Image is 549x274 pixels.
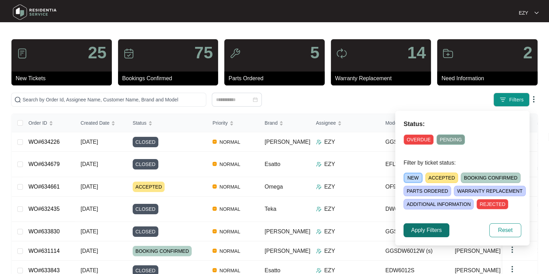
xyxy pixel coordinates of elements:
[88,44,106,61] p: 25
[461,173,521,183] span: BOOKING CONFIRMED
[265,184,283,190] span: Omega
[213,184,217,189] img: Vercel Logo
[324,205,335,213] p: EZY
[407,44,426,61] p: 14
[316,206,322,212] img: Assigner Icon
[81,229,98,234] span: [DATE]
[127,114,207,132] th: Status
[324,183,335,191] p: EZY
[404,119,521,129] p: Status:
[28,206,60,212] a: WO#632435
[217,227,243,236] span: NORMAL
[265,267,280,273] span: Esatto
[380,197,449,222] td: DW6CS (s)
[324,160,335,168] p: EZY
[316,248,322,254] img: Assigner Icon
[75,114,127,132] th: Created Date
[217,138,243,146] span: NORMAL
[265,248,310,254] span: [PERSON_NAME]
[336,48,347,59] img: icon
[489,223,521,237] button: Reset
[324,138,335,146] p: EZY
[217,160,243,168] span: NORMAL
[28,119,47,127] span: Order ID
[442,48,454,59] img: icon
[213,249,217,253] img: Vercel Logo
[316,229,322,234] img: Assigner Icon
[194,44,213,61] p: 75
[265,229,310,234] span: [PERSON_NAME]
[404,186,451,196] span: PARTS ORDERED
[81,248,98,254] span: [DATE]
[411,226,442,234] span: Apply Filters
[81,119,109,127] span: Created Date
[316,268,322,273] img: Assigner Icon
[230,48,241,59] img: icon
[10,2,59,23] img: residentia service logo
[23,114,75,132] th: Order ID
[534,11,539,15] img: dropdown arrow
[133,246,192,256] span: BOOKING CONFIRMED
[217,205,243,213] span: NORMAL
[213,119,228,127] span: Priority
[324,227,335,236] p: EZY
[17,48,28,59] img: icon
[23,96,203,103] input: Search by Order Id, Assignee Name, Customer Name, Brand and Model
[81,184,98,190] span: [DATE]
[523,44,532,61] p: 2
[380,132,449,152] td: GGSVD7 (s)
[213,229,217,233] img: Vercel Logo
[133,226,158,237] span: CLOSED
[16,74,112,83] p: New Tickets
[133,159,158,169] span: CLOSED
[310,114,380,132] th: Assignee
[14,96,21,103] img: search-icon
[441,74,538,83] p: Need Information
[28,267,60,273] a: WO#633843
[404,223,449,237] button: Apply Filters
[217,183,243,191] span: NORMAL
[28,229,60,234] a: WO#633830
[265,119,277,127] span: Brand
[133,119,147,127] span: Status
[508,246,516,254] img: dropdown arrow
[316,161,322,167] img: Assigner Icon
[81,267,98,273] span: [DATE]
[217,247,243,255] span: NORMAL
[213,268,217,272] img: Vercel Logo
[133,204,158,214] span: CLOSED
[265,139,310,145] span: [PERSON_NAME]
[404,173,423,183] span: NEW
[28,139,60,145] a: WO#634226
[385,119,399,127] span: Model
[530,95,538,103] img: dropdown arrow
[133,137,158,147] span: CLOSED
[122,74,218,83] p: Bookings Confirmed
[425,173,458,183] span: ACCEPTED
[498,226,513,234] span: Reset
[404,199,474,209] span: ADDITIONAL INFORMATION
[81,139,98,145] span: [DATE]
[335,74,431,83] p: Warranty Replacement
[316,139,322,145] img: Assigner Icon
[455,247,501,255] span: [PERSON_NAME]
[380,222,449,241] td: GGSFLW600
[404,134,434,145] span: OVERDUE
[123,48,134,59] img: icon
[207,114,259,132] th: Priority
[380,152,449,177] td: EFLW800
[380,114,449,132] th: Model
[316,184,322,190] img: Assigner Icon
[265,161,280,167] span: Esatto
[310,44,319,61] p: 5
[28,161,60,167] a: WO#634679
[81,161,98,167] span: [DATE]
[213,140,217,144] img: Vercel Logo
[519,9,528,16] p: EZY
[259,114,310,132] th: Brand
[28,248,60,254] a: WO#631114
[499,96,506,103] img: filter icon
[476,199,508,209] span: REJECTED
[213,207,217,211] img: Vercel Logo
[436,134,465,145] span: PENDING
